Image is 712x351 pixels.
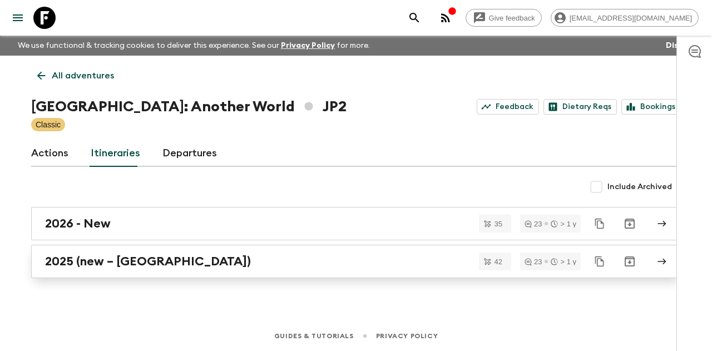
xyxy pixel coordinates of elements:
a: Itineraries [91,140,140,167]
div: 23 [525,258,542,265]
button: Dismiss [663,38,699,53]
span: [EMAIL_ADDRESS][DOMAIN_NAME] [563,14,698,22]
a: 2026 - New [31,207,681,240]
button: Archive [619,212,641,235]
p: Classic [36,119,61,130]
span: Give feedback [483,14,541,22]
a: Privacy Policy [376,330,438,342]
a: Actions [31,140,68,167]
button: Duplicate [590,251,610,271]
a: Departures [162,140,217,167]
div: > 1 y [551,258,576,265]
div: 23 [525,220,542,228]
a: Feedback [477,99,539,115]
div: > 1 y [551,220,576,228]
button: menu [7,7,29,29]
a: Privacy Policy [281,42,335,50]
h2: 2025 (new – [GEOGRAPHIC_DATA]) [45,254,251,269]
a: All adventures [31,65,120,87]
p: We use functional & tracking cookies to deliver this experience. See our for more. [13,36,374,56]
button: Archive [619,250,641,273]
a: Bookings [621,99,681,115]
h1: [GEOGRAPHIC_DATA]: Another World JP2 [31,96,347,118]
span: 35 [488,220,509,228]
a: 2025 (new – [GEOGRAPHIC_DATA]) [31,245,681,278]
button: search adventures [403,7,426,29]
span: Include Archived [607,181,672,192]
h2: 2026 - New [45,216,111,231]
a: Give feedback [466,9,542,27]
a: Guides & Tutorials [274,330,354,342]
button: Duplicate [590,214,610,234]
span: 42 [488,258,509,265]
p: All adventures [52,69,114,82]
div: [EMAIL_ADDRESS][DOMAIN_NAME] [551,9,699,27]
a: Dietary Reqs [543,99,617,115]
